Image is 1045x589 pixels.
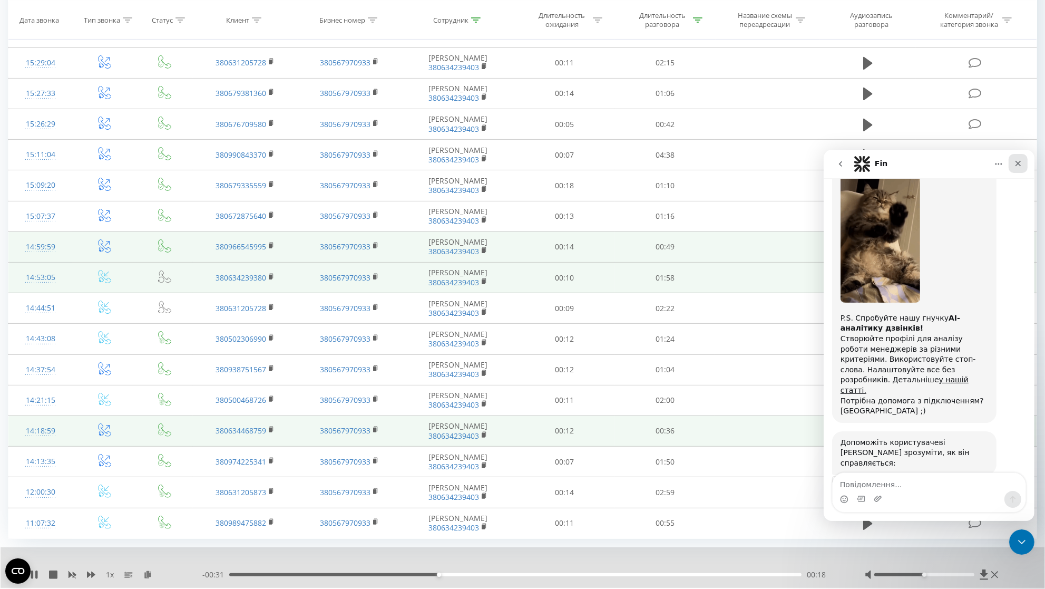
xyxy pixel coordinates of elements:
[402,78,514,109] td: [PERSON_NAME]
[19,451,62,472] div: 14:13:35
[428,461,479,471] a: 380634239403
[402,170,514,201] td: [PERSON_NAME]
[216,273,266,283] a: 380634239380
[428,155,479,165] a: 380634239403
[402,47,514,78] td: [PERSON_NAME]
[402,140,514,170] td: [PERSON_NAME]
[202,569,229,580] span: - 00:31
[216,334,266,344] a: 380502306990
[615,263,716,293] td: 01:58
[181,341,198,358] button: Надіслати повідомлення…
[226,15,249,24] div: Клиент
[19,298,62,318] div: 14:44:51
[938,11,1000,29] div: Комментарий/категория звонка
[216,180,266,190] a: 380679335559
[320,303,370,313] a: 380567970933
[216,395,266,405] a: 380500468726
[437,573,441,577] div: Accessibility label
[514,109,615,140] td: 00:05
[320,57,370,67] a: 380567970933
[216,518,266,528] a: 380989475882
[402,354,514,385] td: [PERSON_NAME]
[320,119,370,129] a: 380567970933
[19,114,62,134] div: 15:26:29
[428,62,479,72] a: 380634239403
[8,282,202,326] div: Fin каже…
[428,216,479,226] a: 380634239403
[433,15,468,24] div: Сотрудник
[615,109,716,140] td: 00:42
[19,267,62,288] div: 14:53:05
[50,345,58,353] button: Завантажити вкладений файл
[428,431,479,441] a: 380634239403
[17,164,136,183] b: AI-аналітику дзвінків!
[402,508,514,538] td: [PERSON_NAME]
[17,288,164,319] div: Допоможіть користувачеві [PERSON_NAME] зрозуміти, як він справляється:
[615,293,716,324] td: 02:22
[615,354,716,385] td: 01:04
[615,385,716,416] td: 02:00
[19,513,62,534] div: 11:07:32
[216,487,266,497] a: 380631205873
[19,175,62,196] div: 15:09:20
[737,11,793,29] div: Название схемы переадресации
[514,508,615,538] td: 00:11
[514,140,615,170] td: 00:07
[320,518,370,528] a: 380567970933
[216,303,266,313] a: 380631205728
[514,263,615,293] td: 00:10
[320,426,370,436] a: 380567970933
[615,447,716,477] td: 01:50
[320,211,370,221] a: 380567970933
[514,324,615,354] td: 00:12
[615,170,716,201] td: 01:10
[320,273,370,283] a: 380567970933
[428,246,479,256] a: 380634239403
[428,369,479,379] a: 380634239403
[402,324,514,354] td: [PERSON_NAME]
[615,78,716,109] td: 01:06
[428,400,479,410] a: 380634239403
[320,334,370,344] a: 380567970933
[514,201,615,231] td: 00:13
[216,426,266,436] a: 380634468759
[19,329,62,349] div: 14:43:08
[216,364,266,374] a: 380938751567
[514,293,615,324] td: 00:09
[837,11,906,29] div: Аудиозапись разговора
[17,246,164,267] div: Потрібна допомога з підключенням? [GEOGRAPHIC_DATA] ;)
[922,573,926,577] div: Accessibility label
[428,93,479,103] a: 380634239403
[320,150,370,160] a: 380567970933
[152,15,173,24] div: Статус
[402,201,514,231] td: [PERSON_NAME]
[615,231,716,262] td: 00:49
[428,308,479,318] a: 380634239403
[19,206,62,227] div: 15:07:37
[19,390,62,411] div: 14:21:15
[514,385,615,416] td: 00:11
[615,324,716,354] td: 01:24
[216,211,266,221] a: 380672875640
[320,395,370,405] a: 380567970933
[428,185,479,195] a: 380634239403
[615,47,716,78] td: 02:15
[216,242,266,252] a: 380966545995
[5,558,31,584] button: Open CMP widget
[33,345,42,353] button: вибір GIF-файлів
[428,277,479,287] a: 380634239403
[634,11,690,29] div: Длительность разговора
[824,150,1034,521] iframe: Intercom live chat
[428,492,479,502] a: 380634239403
[402,293,514,324] td: [PERSON_NAME]
[319,15,365,24] div: Бизнес номер
[216,119,266,129] a: 380676709580
[428,523,479,533] a: 380634239403
[514,231,615,262] td: 00:14
[216,150,266,160] a: 380990843370
[807,569,826,580] span: 00:18
[402,385,514,416] td: [PERSON_NAME]
[514,477,615,508] td: 00:14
